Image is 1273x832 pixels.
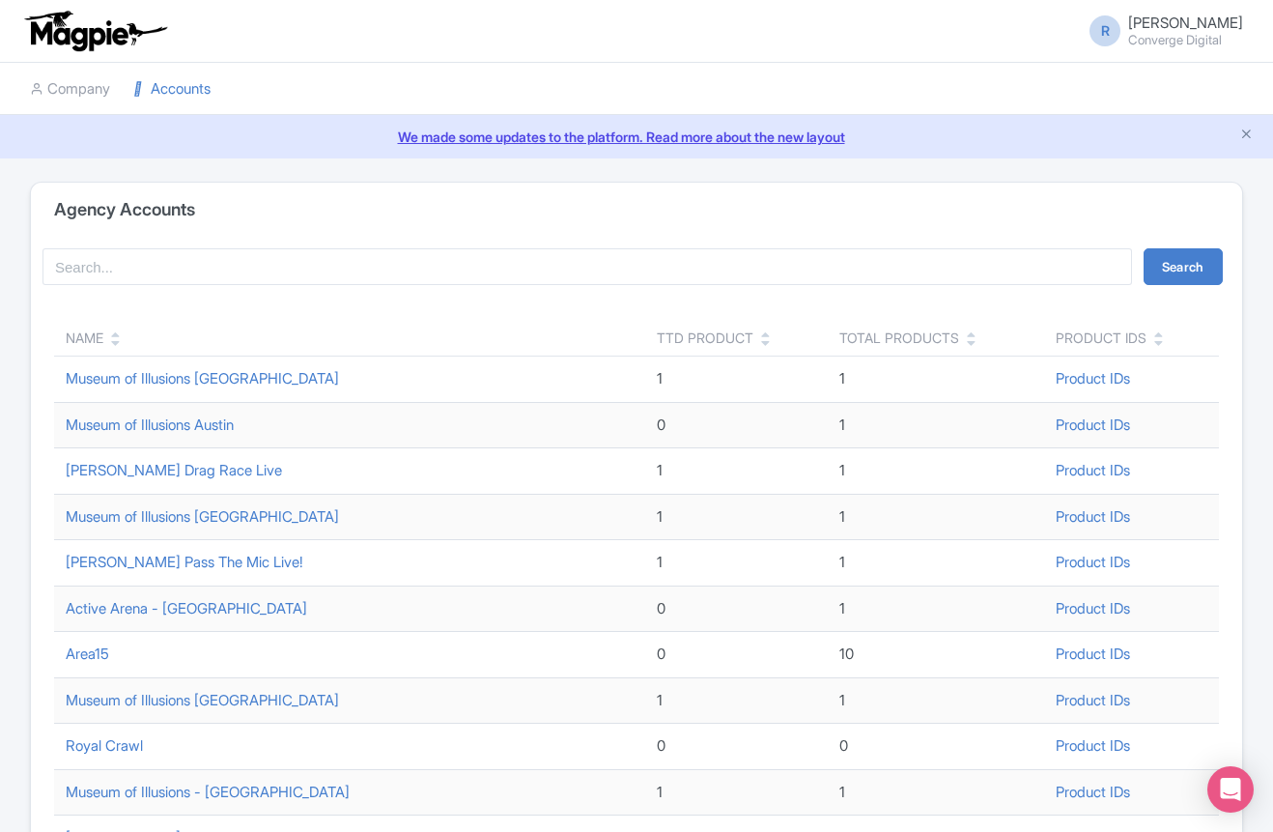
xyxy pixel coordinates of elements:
[645,448,829,495] td: 1
[1056,783,1130,801] a: Product IDs
[66,645,109,663] a: Area15
[645,357,829,403] td: 1
[1128,34,1243,46] small: Converge Digital
[1056,691,1130,709] a: Product IDs
[66,736,143,755] a: Royal Crawl
[66,507,339,526] a: Museum of Illusions [GEOGRAPHIC_DATA]
[828,632,1044,678] td: 10
[645,724,829,770] td: 0
[66,369,339,387] a: Museum of Illusions [GEOGRAPHIC_DATA]
[66,416,234,434] a: Museum of Illusions Austin
[645,540,829,587] td: 1
[657,328,753,348] div: TTD Product
[54,200,195,219] h4: Agency Accounts
[645,494,829,540] td: 1
[828,357,1044,403] td: 1
[1056,736,1130,755] a: Product IDs
[20,10,170,52] img: logo-ab69f6fb50320c5b225c76a69d11143b.png
[66,691,339,709] a: Museum of Illusions [GEOGRAPHIC_DATA]
[1089,15,1120,46] span: R
[1056,328,1146,348] div: Product IDs
[828,448,1044,495] td: 1
[1078,15,1243,46] a: R [PERSON_NAME] Converge Digital
[1056,599,1130,617] a: Product IDs
[1056,416,1130,434] a: Product IDs
[828,402,1044,448] td: 1
[12,127,1261,147] a: We made some updates to the platform. Read more about the new layout
[828,494,1044,540] td: 1
[828,769,1044,816] td: 1
[828,677,1044,724] td: 1
[645,769,829,816] td: 1
[1239,125,1254,147] button: Close announcement
[66,553,303,571] a: [PERSON_NAME] Pass The Mic Live!
[133,63,211,116] a: Accounts
[828,540,1044,587] td: 1
[1056,553,1130,571] a: Product IDs
[828,724,1044,770] td: 0
[1207,766,1254,813] div: Open Intercom Messenger
[1056,645,1130,663] a: Product IDs
[66,461,282,479] a: [PERSON_NAME] Drag Race Live
[839,328,959,348] div: Total Products
[66,599,307,617] a: Active Arena - [GEOGRAPHIC_DATA]
[30,63,110,116] a: Company
[1144,248,1223,285] button: Search
[66,328,103,348] div: Name
[42,248,1132,285] input: Search...
[1056,507,1130,526] a: Product IDs
[645,677,829,724] td: 1
[1056,369,1130,387] a: Product IDs
[645,586,829,632] td: 0
[1056,461,1130,479] a: Product IDs
[645,402,829,448] td: 0
[828,586,1044,632] td: 1
[1128,14,1243,32] span: [PERSON_NAME]
[66,783,350,801] a: Museum of Illusions - [GEOGRAPHIC_DATA]
[645,632,829,678] td: 0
